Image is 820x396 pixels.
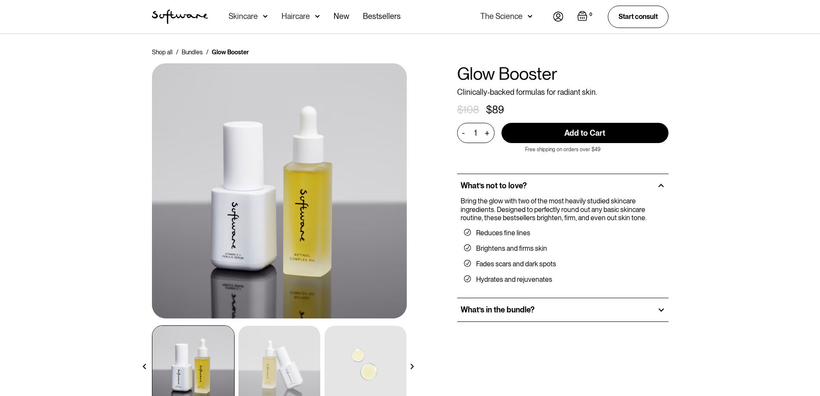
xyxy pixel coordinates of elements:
[525,147,600,153] p: Free shipping on orders over $49
[461,181,527,190] h2: What’s not to love?
[588,11,594,19] div: 0
[229,12,258,21] div: Skincare
[212,48,249,56] div: Glow Booster
[464,229,662,237] li: Reduces fine lines
[480,12,523,21] div: The Science
[461,305,535,315] h2: What’s in the bundle?
[501,123,668,143] input: Add to Cart
[464,244,662,253] li: Brightens and firms skin
[462,128,467,138] div: -
[528,12,532,21] img: arrow down
[457,87,668,97] p: Clinically-backed formulas for radiant skin.
[206,48,208,56] div: /
[486,104,492,116] div: $
[152,9,208,24] img: Software Logo
[176,48,178,56] div: /
[152,48,173,56] a: Shop all
[492,104,504,116] div: 89
[152,9,208,24] a: home
[483,128,492,138] div: +
[464,260,662,268] li: Fades scars and dark spots
[461,197,662,222] p: Bring the glow with two of the most heavily studied skincare ingredients. Designed to perfectly r...
[182,48,203,56] a: Bundles
[409,364,415,369] img: arrow right
[464,275,662,284] li: Hydrates and rejuvenates
[315,12,320,21] img: arrow down
[457,63,668,84] h1: Glow Booster
[142,364,147,369] img: arrow left
[457,104,463,116] div: $
[282,12,310,21] div: Haircare
[463,104,479,116] div: 108
[263,12,268,21] img: arrow down
[577,11,594,23] a: Open cart
[608,6,668,28] a: Start consult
